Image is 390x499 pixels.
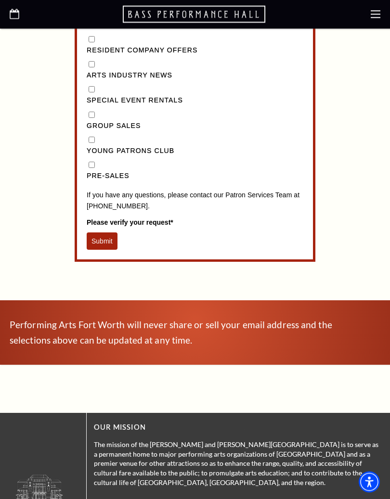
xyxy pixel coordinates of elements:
p: If you have any questions, please contact our Patron Services Team at [PHONE_NUMBER]. [87,190,303,213]
label: Resident Company Offers [87,45,303,57]
label: Young Patrons Club [87,146,303,157]
div: Accessibility Menu [359,472,380,493]
label: Please verify your request* [87,218,303,228]
label: Arts Industry News [87,70,303,82]
label: Group Sales [87,121,303,132]
button: Submit [87,233,117,250]
p: The mission of the [PERSON_NAME] and [PERSON_NAME][GEOGRAPHIC_DATA] is to serve as a permanent ho... [94,440,380,487]
a: Open this option [123,5,267,24]
p: Performing Arts Fort Worth will never share or sell your email address and the selections above c... [10,318,349,348]
a: Open this option [10,9,19,20]
label: Special Event Rentals [87,95,303,107]
label: Pre-Sales [87,171,303,182]
p: OUR MISSION [94,422,380,434]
